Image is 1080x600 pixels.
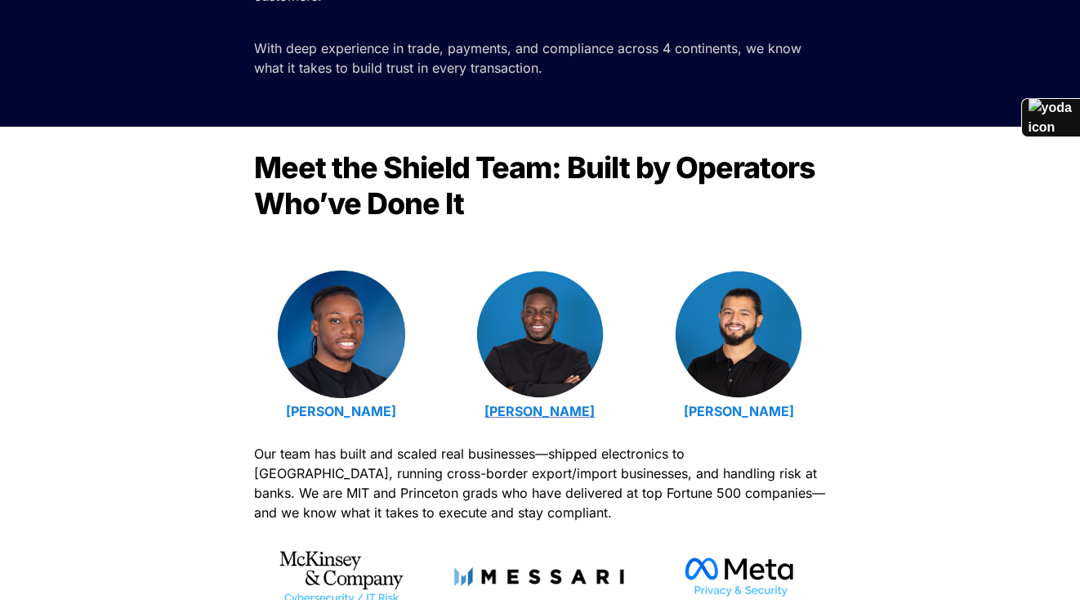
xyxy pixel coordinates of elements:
span: Our team has built and scaled real businesses—shipped electronics to [GEOGRAPHIC_DATA], running c... [254,446,829,521]
span: With deep experience in trade, payments, and compliance across 4 continents, we know what it take... [254,40,806,76]
a: [PERSON_NAME] [684,403,794,419]
span: Meet the Shield Team: Built by Operators Who’ve Done It [254,150,821,222]
a: [PERSON_NAME] [286,403,396,419]
a: [PERSON_NAME] [484,403,595,419]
